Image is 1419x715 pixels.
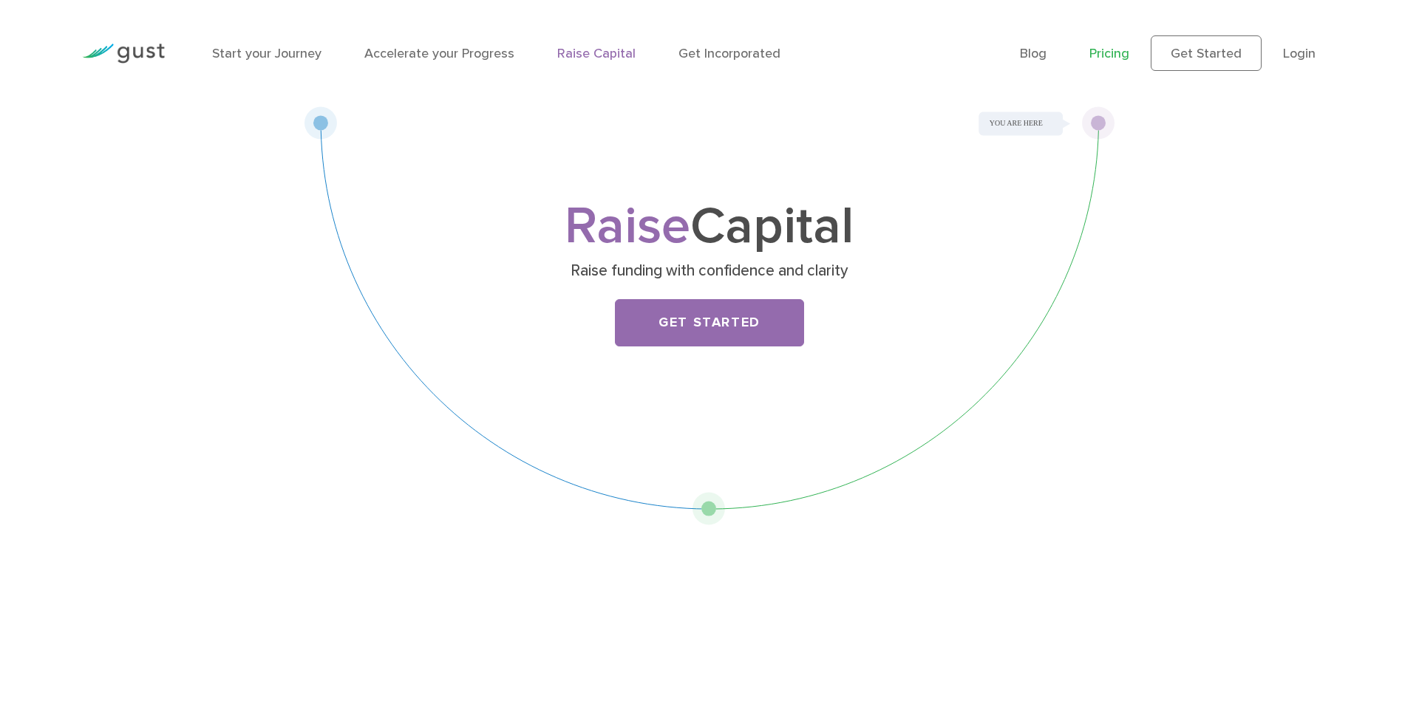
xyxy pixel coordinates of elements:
[565,195,690,257] span: Raise
[423,261,996,281] p: Raise funding with confidence and clarity
[557,46,636,61] a: Raise Capital
[615,299,804,346] a: Get Started
[82,44,165,64] img: Gust Logo
[678,46,780,61] a: Get Incorporated
[1089,46,1129,61] a: Pricing
[1151,35,1262,71] a: Get Started
[212,46,321,61] a: Start your Journey
[364,46,514,61] a: Accelerate your Progress
[418,203,1001,250] h1: Capital
[1283,46,1316,61] a: Login
[1020,46,1047,61] a: Blog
